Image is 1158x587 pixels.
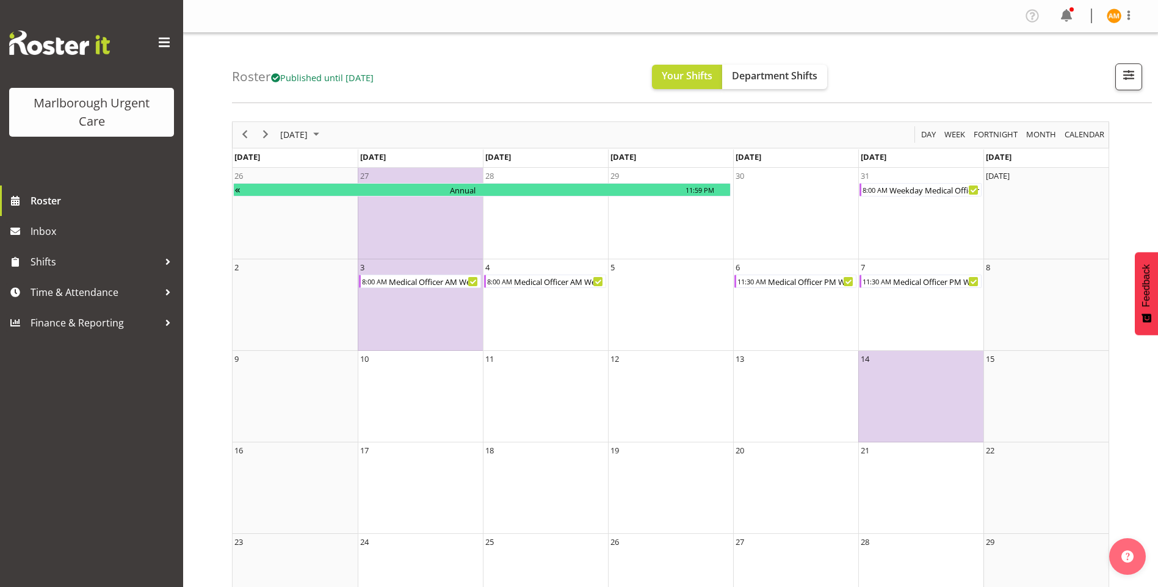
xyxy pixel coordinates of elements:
[234,353,239,365] div: 9
[986,170,1010,182] div: [DATE]
[31,222,177,240] span: Inbox
[358,168,483,259] td: Monday, October 27, 2025
[486,275,513,287] div: 8:00 AM
[1024,127,1058,142] button: Timeline Month
[233,351,358,442] td: Sunday, November 9, 2025
[485,536,494,548] div: 25
[972,127,1020,142] button: Fortnight
[31,253,159,271] span: Shifts
[943,127,966,142] span: Week
[610,170,619,182] div: 29
[233,259,358,351] td: Sunday, November 2, 2025
[485,261,490,273] div: 4
[234,536,243,548] div: 23
[360,151,386,162] span: [DATE]
[358,351,483,442] td: Monday, November 10, 2025
[736,353,744,365] div: 13
[485,151,511,162] span: [DATE]
[360,353,369,365] div: 10
[271,71,374,84] span: Published until [DATE]
[234,151,260,162] span: [DATE]
[859,183,982,196] div: Weekday Medical Officer Begin From Friday, October 31, 2025 at 8:00:00 AM GMT+13:00 Ends At Frida...
[233,168,358,259] td: Sunday, October 26, 2025
[485,170,494,182] div: 28
[359,275,481,288] div: Medical Officer AM Weekday Begin From Monday, November 3, 2025 at 8:00:00 AM GMT+13:00 Ends At Mo...
[736,536,744,548] div: 27
[255,122,276,148] div: next period
[31,314,159,332] span: Finance & Reporting
[483,168,608,259] td: Tuesday, October 28, 2025
[858,442,983,534] td: Friday, November 21, 2025
[662,69,712,82] span: Your Shifts
[767,275,856,287] div: Medical Officer PM Weekday
[652,65,722,89] button: Your Shifts
[485,353,494,365] div: 11
[983,351,1109,442] td: Saturday, November 15, 2025
[1107,9,1121,23] img: alexandra-madigan11823.jpg
[360,444,369,456] div: 17
[736,275,767,287] div: 11:30 AM
[919,127,938,142] button: Timeline Day
[736,444,744,456] div: 20
[892,275,981,287] div: Medical Officer PM Weekday
[276,122,327,148] div: November 2025
[361,275,388,287] div: 8:00 AM
[888,184,981,196] div: Weekday Medical Officer
[234,261,239,273] div: 2
[258,127,274,142] button: Next
[861,536,869,548] div: 28
[983,168,1109,259] td: Saturday, November 1, 2025
[358,259,483,351] td: Monday, November 3, 2025
[733,259,858,351] td: Thursday, November 6, 2025
[279,127,309,142] span: [DATE]
[610,444,619,456] div: 19
[483,259,608,351] td: Tuesday, November 4, 2025
[233,183,731,196] div: Annual Begin From Friday, October 10, 2025 at 12:00:00 AM GMT+13:00 Ends At Wednesday, October 29...
[234,122,255,148] div: previous period
[234,444,243,456] div: 16
[241,184,684,196] div: Annual
[31,283,159,301] span: Time & Attendance
[232,70,374,84] h4: Roster
[736,170,744,182] div: 30
[861,151,886,162] span: [DATE]
[360,536,369,548] div: 24
[1115,63,1142,90] button: Filter Shifts
[610,151,636,162] span: [DATE]
[858,168,983,259] td: Friday, October 31, 2025
[861,353,869,365] div: 14
[21,94,162,131] div: Marlborough Urgent Care
[986,444,994,456] div: 22
[920,127,937,142] span: Day
[358,442,483,534] td: Monday, November 17, 2025
[986,151,1011,162] span: [DATE]
[237,127,253,142] button: Previous
[983,442,1109,534] td: Saturday, November 22, 2025
[736,261,740,273] div: 6
[360,170,369,182] div: 27
[9,31,110,55] img: Rosterit website logo
[513,275,606,287] div: Medical Officer AM Weekday
[234,170,243,182] div: 26
[861,184,888,196] div: 8:00 AM
[610,261,615,273] div: 5
[972,127,1019,142] span: Fortnight
[483,351,608,442] td: Tuesday, November 11, 2025
[233,442,358,534] td: Sunday, November 16, 2025
[858,351,983,442] td: Friday, November 14, 2025
[360,261,364,273] div: 3
[1063,127,1107,142] button: Month
[859,275,982,288] div: Medical Officer PM Weekday Begin From Friday, November 7, 2025 at 11:30:00 AM GMT+13:00 Ends At F...
[484,275,606,288] div: Medical Officer AM Weekday Begin From Tuesday, November 4, 2025 at 8:00:00 AM GMT+13:00 Ends At T...
[983,259,1109,351] td: Saturday, November 8, 2025
[610,536,619,548] div: 26
[986,353,994,365] div: 15
[943,127,968,142] button: Timeline Week
[861,170,869,182] div: 31
[986,261,990,273] div: 8
[722,65,827,89] button: Department Shifts
[608,259,733,351] td: Wednesday, November 5, 2025
[734,275,856,288] div: Medical Officer PM Weekday Begin From Thursday, November 6, 2025 at 11:30:00 AM GMT+13:00 Ends At...
[608,442,733,534] td: Wednesday, November 19, 2025
[733,351,858,442] td: Thursday, November 13, 2025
